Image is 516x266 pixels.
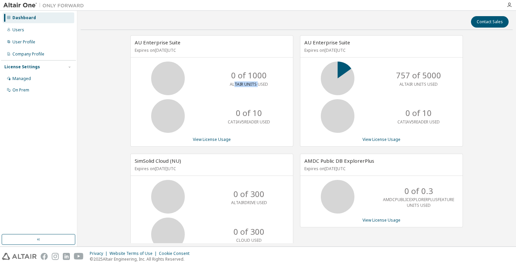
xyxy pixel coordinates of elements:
[159,251,193,256] div: Cookie Consent
[230,81,268,87] p: ALTAIR UNITS USED
[362,217,400,223] a: View License Usage
[90,251,110,256] div: Privacy
[383,197,454,208] p: AMDCPUBLICEXPLORERPLUSFEATURE UNITS USED
[396,70,441,81] p: 757 of 5000
[135,39,180,46] span: AU Enterprise Suite
[471,16,509,28] button: Contact Sales
[233,226,264,237] p: 0 of 300
[236,107,262,119] p: 0 of 10
[4,64,40,70] div: License Settings
[52,253,59,260] img: instagram.svg
[12,87,29,93] div: On Prem
[362,137,400,142] a: View License Usage
[63,253,70,260] img: linkedin.svg
[233,188,264,200] p: 0 of 300
[304,47,457,53] p: Expires on [DATE] UTC
[397,119,440,125] p: CATIAV5READER USED
[193,137,231,142] a: View License Usage
[2,253,37,260] img: altair_logo.svg
[90,256,193,262] p: © 2025 Altair Engineering, Inc. All Rights Reserved.
[135,157,181,164] span: SimSolid Cloud (NU)
[236,237,262,243] p: CLOUD USED
[228,119,270,125] p: CATIAV5READER USED
[110,251,159,256] div: Website Terms of Use
[135,166,287,172] p: Expires on [DATE] UTC
[231,200,267,205] p: ALTAIRDRIVE USED
[12,15,36,21] div: Dashboard
[404,185,433,197] p: 0 of 0.3
[399,81,438,87] p: ALTAIR UNITS USED
[12,27,24,33] div: Users
[74,253,84,260] img: youtube.svg
[135,47,287,53] p: Expires on [DATE] UTC
[12,39,35,45] div: User Profile
[12,76,31,81] div: Managed
[41,253,48,260] img: facebook.svg
[3,2,87,9] img: Altair One
[304,166,457,172] p: Expires on [DATE] UTC
[304,157,374,164] span: AMDC Public DB ExplorerPlus
[304,39,350,46] span: AU Enterprise Suite
[405,107,432,119] p: 0 of 10
[231,70,267,81] p: 0 of 1000
[12,51,44,57] div: Company Profile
